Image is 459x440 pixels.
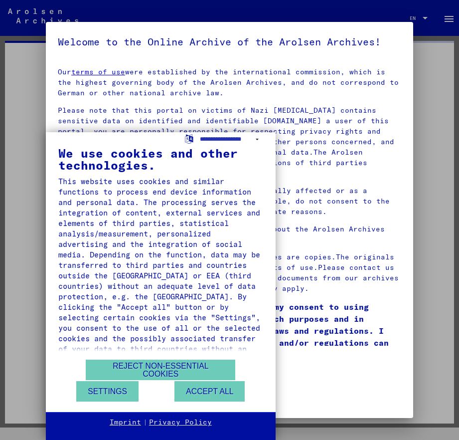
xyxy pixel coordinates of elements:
[110,418,141,428] a: Imprint
[76,381,139,402] button: Settings
[58,147,263,171] div: We use cookies and other technologies.
[174,381,245,402] button: Accept all
[86,360,235,380] button: Reject non-essential cookies
[149,418,212,428] a: Privacy Policy
[58,176,263,365] div: This website uses cookies and similar functions to process end device information and personal da...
